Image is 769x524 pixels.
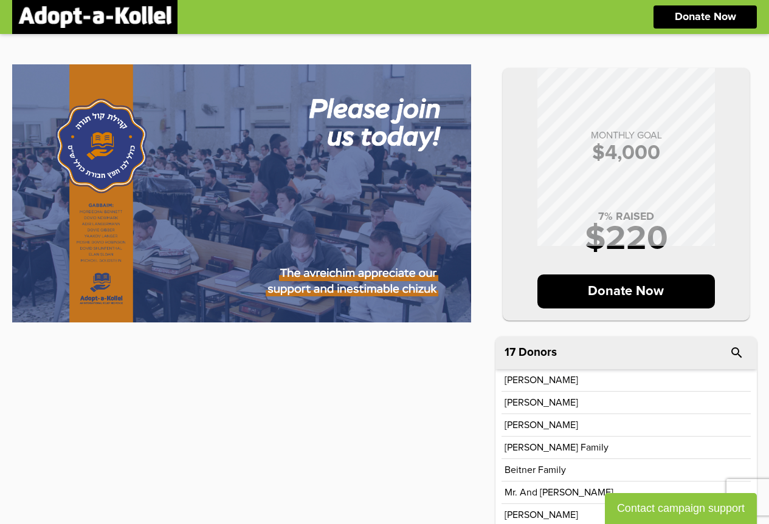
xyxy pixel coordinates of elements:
p: [PERSON_NAME] [505,398,578,407]
i: search [729,345,744,360]
p: Mr. and [PERSON_NAME] [505,488,613,497]
p: Donors [519,347,557,358]
p: Donate Now [537,274,716,308]
p: MONTHLY GOAL [515,131,737,140]
p: $ [515,143,737,163]
span: 17 [505,347,516,358]
img: logonobg.png [18,6,171,28]
p: [PERSON_NAME] [505,420,578,430]
img: wIXMKzDbdW.sHfyl5CMYm.jpg [12,64,471,322]
p: [PERSON_NAME] [505,375,578,385]
p: Donate Now [675,12,736,22]
button: Contact campaign support [605,493,757,524]
p: [PERSON_NAME] [505,510,578,520]
p: [PERSON_NAME] Family [505,443,609,452]
p: Beitner Family [505,465,566,475]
